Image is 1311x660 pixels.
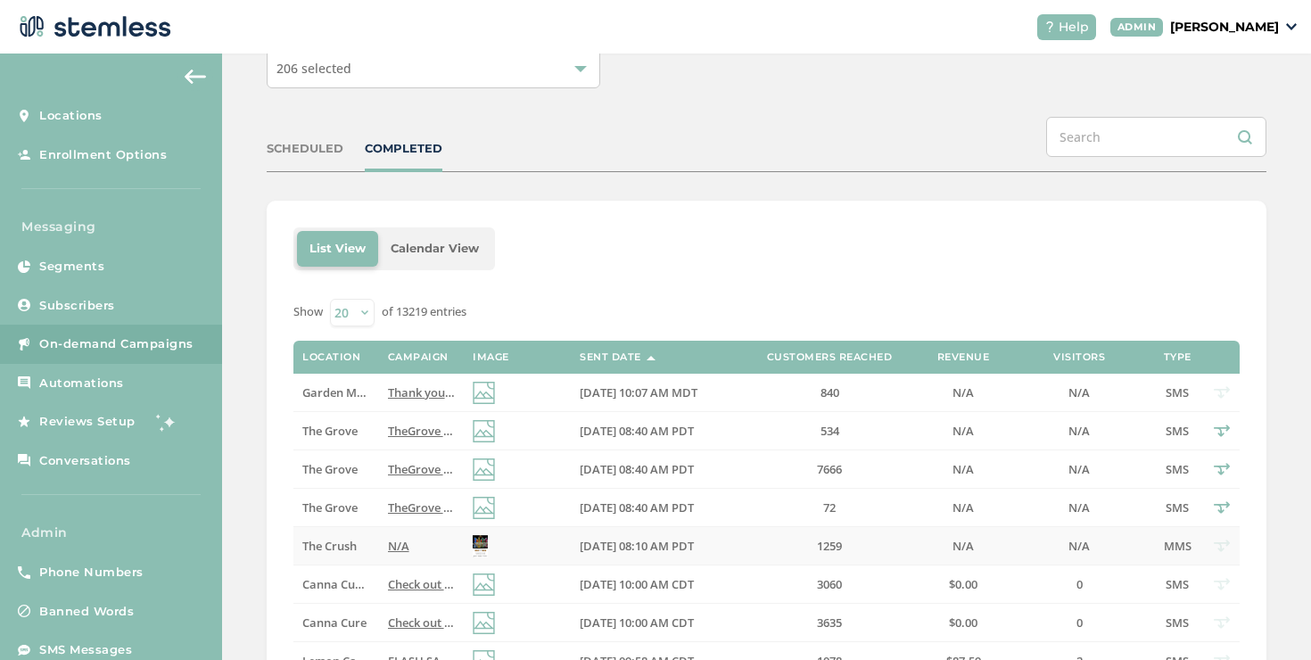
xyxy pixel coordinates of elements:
[580,538,694,554] span: [DATE] 08:10 AM PDT
[1017,385,1142,400] label: N/A
[1159,615,1195,631] label: SMS
[1017,424,1142,439] label: N/A
[1068,499,1090,516] span: N/A
[473,458,495,481] img: icon-img-d887fa0c.svg
[302,615,367,631] span: Canna Cure
[952,461,974,477] span: N/A
[928,577,999,592] label: $0.00
[302,615,369,631] label: Canna Cure
[749,462,910,477] label: 7666
[1159,539,1195,554] label: MMS
[952,499,974,516] span: N/A
[388,539,455,554] label: N/A
[1076,615,1083,631] span: 0
[39,452,131,470] span: Conversations
[14,9,171,45] img: logo-dark-0685b13c.svg
[749,424,910,439] label: 534
[365,140,442,158] div: COMPLETED
[580,499,694,516] span: [DATE] 08:40 AM PDT
[1017,577,1142,592] label: 0
[1017,500,1142,516] label: N/A
[149,404,185,440] img: glitter-stars-b7820f95.gif
[302,385,369,400] label: Garden Mother Missoula
[388,462,455,477] label: TheGrove La Mesa: You have a new notification waiting for you, {first_name}! Reply END to cancel
[767,351,893,363] label: Customers Reached
[302,351,360,363] label: Location
[580,462,731,477] label: 09/01/2025 08:40 AM PDT
[1044,21,1055,32] img: icon-help-white-03924b79.svg
[39,603,134,621] span: Banned Words
[39,413,136,431] span: Reviews Setup
[1017,539,1142,554] label: N/A
[388,615,455,631] label: Check out Today's DEAL at Can Cure, new location 1919 NW Cache Rd. Reply END to cancel
[302,384,440,400] span: Garden Mother Missoula
[1222,574,1311,660] iframe: Chat Widget
[1159,385,1195,400] label: SMS
[937,351,990,363] label: Revenue
[1286,23,1297,30] img: icon_down-arrow-small-66adaf34.svg
[817,538,842,554] span: 1259
[185,70,206,84] img: icon-arrow-back-accent-c549486e.svg
[39,146,167,164] span: Enrollment Options
[749,385,910,400] label: 840
[749,500,910,516] label: 72
[928,385,999,400] label: N/A
[388,500,455,516] label: TheGrove La Mesa: You have a new notification waiting for you, {first_name}! Reply END to cancel
[580,424,731,439] label: 09/01/2025 08:40 AM PDT
[1164,351,1191,363] label: Type
[302,500,369,516] label: The Grove
[820,384,839,400] span: 840
[388,385,455,400] label: Thank you for being you! To celebrate, check out what goodies we have in store at Garden Mother. ...
[388,424,455,439] label: TheGrove La Mesa: You have a new notification waiting for you, {first_name}! Reply END to cancel
[473,351,509,363] label: Image
[293,303,323,321] label: Show
[817,576,842,592] span: 3060
[1076,576,1083,592] span: 0
[39,297,115,315] span: Subscribers
[823,499,836,516] span: 72
[580,539,731,554] label: 09/01/2025 08:10 AM PDT
[39,375,124,392] span: Automations
[378,231,491,267] li: Calendar View
[928,500,999,516] label: N/A
[39,258,104,276] span: Segments
[1166,499,1189,516] span: SMS
[749,615,910,631] label: 3635
[473,573,495,596] img: icon-img-d887fa0c.svg
[928,615,999,631] label: $0.00
[382,303,466,321] label: of 13219 entries
[388,384,1125,400] span: Thank you for being you! To celebrate, check out what goodies we have in store at [GEOGRAPHIC_DAT...
[302,576,376,592] span: Canna Cure II
[928,462,999,477] label: N/A
[580,351,641,363] label: Sent Date
[952,538,974,554] span: N/A
[820,423,839,439] span: 534
[817,461,842,477] span: 7666
[388,423,925,439] span: TheGrove La Mesa: You have a new notification waiting for you, {first_name}! Reply END to cancel
[580,423,694,439] span: [DATE] 08:40 AM PDT
[749,539,910,554] label: 1259
[1166,615,1189,631] span: SMS
[580,615,731,631] label: 09/01/2025 10:00 AM CDT
[1159,462,1195,477] label: SMS
[580,615,694,631] span: [DATE] 10:00 AM CDT
[1159,500,1195,516] label: SMS
[1170,18,1279,37] p: [PERSON_NAME]
[1159,577,1195,592] label: SMS
[388,576,1010,592] span: Check out [DATE] DEAL at [GEOGRAPHIC_DATA] Cure, located at [STREET_ADDRESS][GEOGRAPHIC_DATA] to ...
[949,615,977,631] span: $0.00
[1017,462,1142,477] label: N/A
[1059,18,1089,37] span: Help
[302,577,369,592] label: Canna Cure II
[1164,538,1191,554] span: MMS
[749,577,910,592] label: 3060
[949,576,977,592] span: $0.00
[39,107,103,125] span: Locations
[1017,615,1142,631] label: 0
[302,462,369,477] label: The Grove
[647,356,655,360] img: icon-sort-1e1d7615.svg
[388,461,925,477] span: TheGrove La Mesa: You have a new notification waiting for you, {first_name}! Reply END to cancel
[473,535,488,557] img: oY76TnKWTmeNE1gTOgMDVXkVzR3GJol.jpg
[388,538,409,554] span: N/A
